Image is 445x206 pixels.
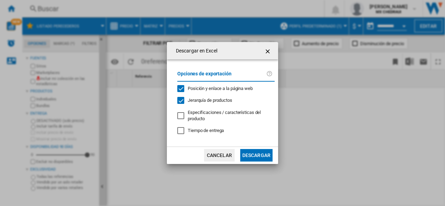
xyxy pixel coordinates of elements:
button: Descargar [240,149,273,162]
md-checkbox: Jerarquía de productos [177,97,269,104]
button: getI18NText('BUTTONS.CLOSE_DIALOG') [261,44,275,58]
label: Opciones de exportación [177,70,266,83]
h4: Descargar en Excel [172,48,217,55]
div: Solo se aplica a la Visión Categoría [188,109,269,122]
button: Cancelar [204,149,235,162]
span: Posición y enlace a la página web [188,86,253,91]
ng-md-icon: getI18NText('BUTTONS.CLOSE_DIALOG') [264,47,273,56]
md-checkbox: Posición y enlace a la página web [177,85,269,92]
span: Especificaciones / características del producto [188,110,261,121]
span: Tiempo de entrega [188,128,224,133]
md-checkbox: Tiempo de entrega [177,127,275,134]
span: Jerarquía de productos [188,98,232,103]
